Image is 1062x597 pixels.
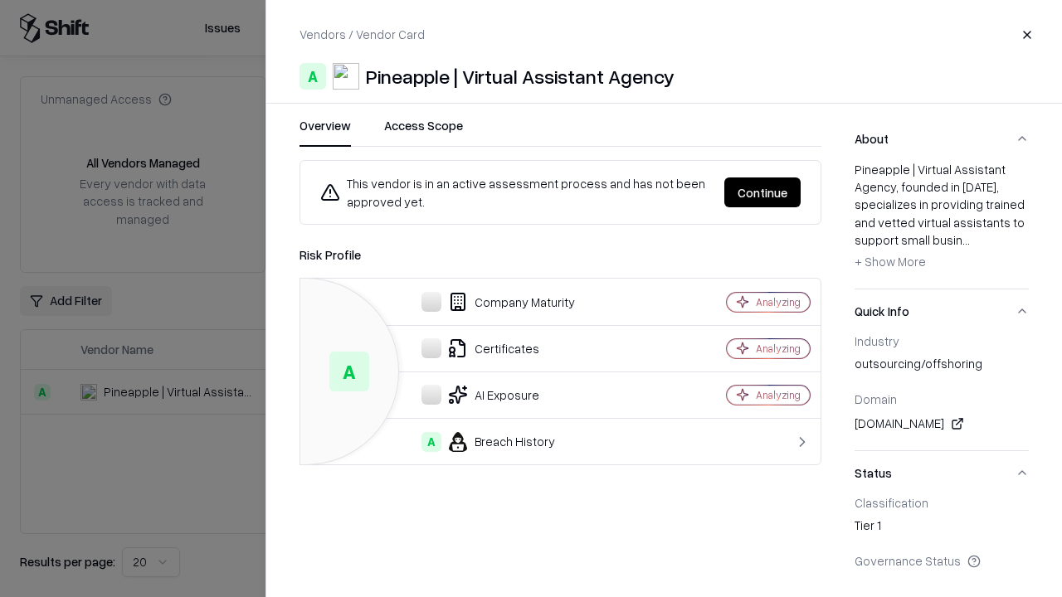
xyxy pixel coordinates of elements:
div: AI Exposure [314,385,669,405]
div: Classification [855,495,1029,510]
button: Status [855,451,1029,495]
div: A [300,63,326,90]
span: + Show More [855,254,926,269]
div: A [421,432,441,452]
div: Breach History [314,432,669,452]
span: ... [962,232,970,247]
div: This vendor is in an active assessment process and has not been approved yet. [320,174,711,211]
div: Company Maturity [314,292,669,312]
div: Pineapple | Virtual Assistant Agency, founded in [DATE], specializes in providing trained and vet... [855,161,1029,275]
div: Governance Status [855,553,1029,568]
div: Tier 1 [855,517,1029,540]
div: Domain [855,391,1029,406]
button: Continue [724,177,801,207]
button: Access Scope [384,117,463,147]
div: [DOMAIN_NAME] [855,414,1029,434]
div: Risk Profile [300,245,821,265]
button: Overview [300,117,351,147]
div: Quick Info [855,333,1029,450]
div: Analyzing [756,342,801,356]
div: About [855,161,1029,289]
button: + Show More [855,249,926,275]
div: Analyzing [756,295,801,309]
div: Industry [855,333,1029,348]
img: Pineapple | Virtual Assistant Agency [333,63,359,90]
button: Quick Info [855,289,1029,333]
div: Pineapple | Virtual Assistant Agency [366,63,675,90]
div: Analyzing [756,388,801,402]
p: Vendors / Vendor Card [300,26,425,43]
div: outsourcing/offshoring [855,355,1029,378]
div: Certificates [314,338,669,358]
div: A [329,352,369,391]
button: About [855,117,1029,161]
